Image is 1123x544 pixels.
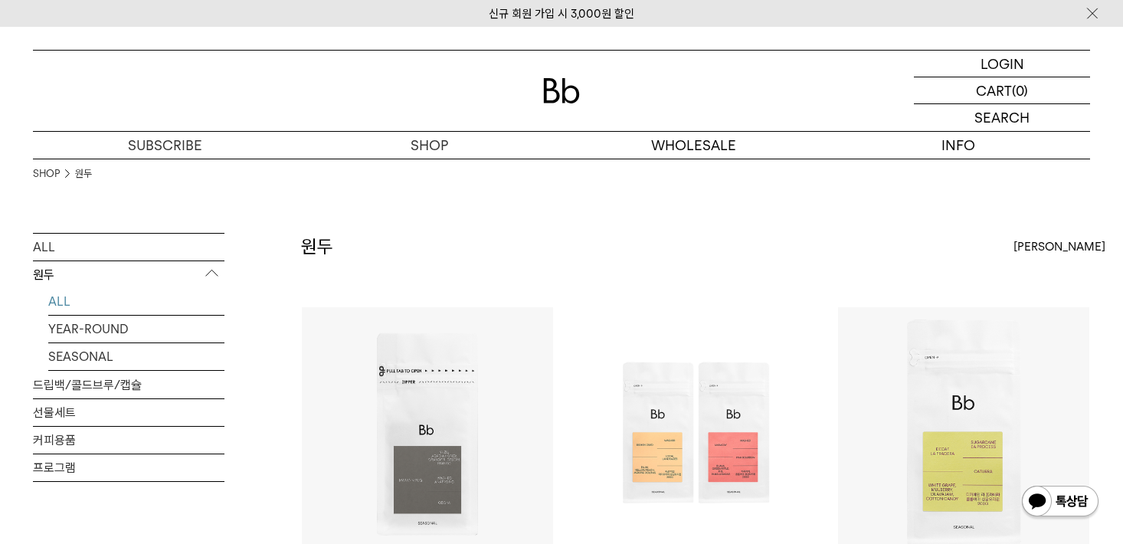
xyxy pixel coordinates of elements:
a: 커피용품 [33,427,224,454]
a: SUBSCRIBE [33,132,297,159]
a: ALL [33,234,224,261]
a: 원두 [75,166,92,182]
p: SEARCH [974,104,1030,131]
p: CART [976,77,1012,103]
p: LOGIN [981,51,1024,77]
a: 선물세트 [33,399,224,426]
img: 로고 [543,78,580,103]
p: (0) [1012,77,1028,103]
p: WHOLESALE [561,132,826,159]
a: CART (0) [914,77,1090,104]
span: [PERSON_NAME] [1013,238,1105,256]
a: SHOP [33,166,60,182]
a: 드립백/콜드브루/캡슐 [33,372,224,398]
a: 신규 회원 가입 시 3,000원 할인 [489,7,634,21]
a: 프로그램 [33,454,224,481]
a: SHOP [297,132,561,159]
a: SEASONAL [48,343,224,370]
img: 카카오톡 채널 1:1 채팅 버튼 [1020,484,1100,521]
h2: 원두 [301,234,333,260]
a: ALL [48,288,224,315]
p: INFO [826,132,1090,159]
p: 원두 [33,261,224,289]
a: YEAR-ROUND [48,316,224,342]
a: LOGIN [914,51,1090,77]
